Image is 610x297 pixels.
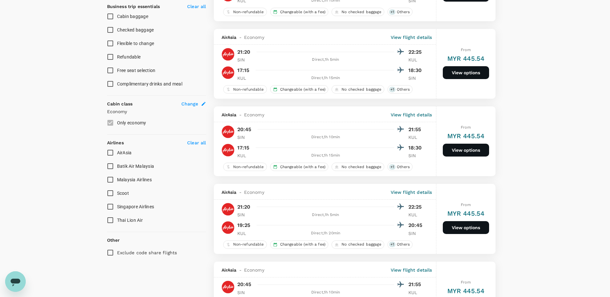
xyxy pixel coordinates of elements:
h6: MYR 445.54 [447,131,485,141]
h6: MYR 445.54 [447,286,485,296]
span: AirAsia [222,112,237,118]
span: - [237,34,244,40]
strong: Airlines [107,140,124,145]
div: Direct , 1h 5min [257,212,394,218]
img: AK [222,203,234,216]
div: Non-refundable [223,8,267,16]
span: - [237,267,244,273]
span: Others [394,164,412,170]
p: KUL [408,289,424,296]
div: No checked baggage [332,85,384,94]
p: 21:20 [237,48,250,56]
p: View flight details [391,34,432,40]
div: Direct , 1h 5min [257,57,394,63]
span: Economy [244,267,264,273]
p: KUL [237,230,253,237]
div: Changeable (with a fee) [270,240,328,249]
span: Checked baggage [117,27,154,32]
p: Other [107,237,120,243]
span: AirAsia [222,189,237,195]
span: Singapore Airlines [117,204,154,209]
p: KUL [408,134,424,140]
div: Direct , 1h 10min [257,134,394,140]
div: Non-refundable [223,85,267,94]
span: Refundable [117,54,141,59]
p: SIN [237,212,253,218]
div: Non-refundable [223,240,267,249]
p: 18:30 [408,144,424,152]
span: Batik Air Malaysia [117,164,154,169]
span: Scoot [117,191,129,196]
span: AirAsia [117,150,132,155]
img: AK [222,221,234,234]
p: SIN [408,230,424,237]
span: - [237,189,244,195]
img: AK [222,66,234,79]
p: 18:30 [408,67,424,74]
div: Changeable (with a fee) [270,163,328,171]
p: SIN [237,57,253,63]
button: View options [443,221,489,234]
span: Non-refundable [231,164,267,170]
span: From [461,280,471,284]
span: From [461,203,471,207]
p: 22:25 [408,48,424,56]
span: Changeable (with a fee) [278,164,328,170]
div: Non-refundable [223,163,267,171]
span: + 1 [389,9,396,15]
span: Others [394,87,412,92]
span: Economy [244,34,264,40]
img: AK [222,144,234,157]
strong: Business trip essentials [107,4,160,9]
span: Complimentary drinks and meal [117,81,182,86]
div: +1Others [387,240,413,249]
span: AirAsia [222,267,237,273]
p: SIN [408,152,424,159]
p: SIN [237,134,253,140]
span: Others [394,9,412,15]
span: Non-refundable [231,9,267,15]
div: +1Others [387,163,413,171]
span: Flexible to change [117,41,154,46]
iframe: Button to launch messaging window [5,271,26,292]
div: Direct , 1h 15min [257,152,394,159]
span: + 1 [389,242,396,247]
h6: MYR 445.54 [447,208,485,219]
p: 22:25 [408,203,424,211]
img: AK [222,125,234,138]
span: Non-refundable [231,242,267,247]
p: Clear all [187,3,206,10]
span: Thai Lion Air [117,218,143,223]
div: Direct , 1h 15min [257,75,394,81]
span: No checked baggage [339,242,384,247]
p: SIN [237,289,253,296]
p: 21:20 [237,203,250,211]
div: +1Others [387,8,413,16]
p: Exclude code share flights [117,249,177,256]
button: View options [443,144,489,157]
span: Cabin baggage [117,14,148,19]
span: Economy [244,112,264,118]
span: + 1 [389,164,396,170]
span: AirAsia [222,34,237,40]
p: KUL [408,212,424,218]
h6: MYR 445.54 [447,53,485,64]
span: Economy [244,189,264,195]
span: Others [394,242,412,247]
p: 20:45 [237,126,251,133]
p: Clear all [187,139,206,146]
strong: Cabin class [107,101,133,106]
span: From [461,125,471,130]
span: Change [181,101,198,107]
p: 21:55 [408,281,424,288]
img: AK [222,48,234,61]
p: View flight details [391,267,432,273]
img: AK [222,281,234,293]
div: Direct , 1h 10min [257,289,394,296]
p: KUL [237,75,253,81]
p: View flight details [391,112,432,118]
div: Direct , 1h 20min [257,230,394,237]
p: View flight details [391,189,432,195]
div: +1Others [387,85,413,94]
p: 17:15 [237,67,250,74]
